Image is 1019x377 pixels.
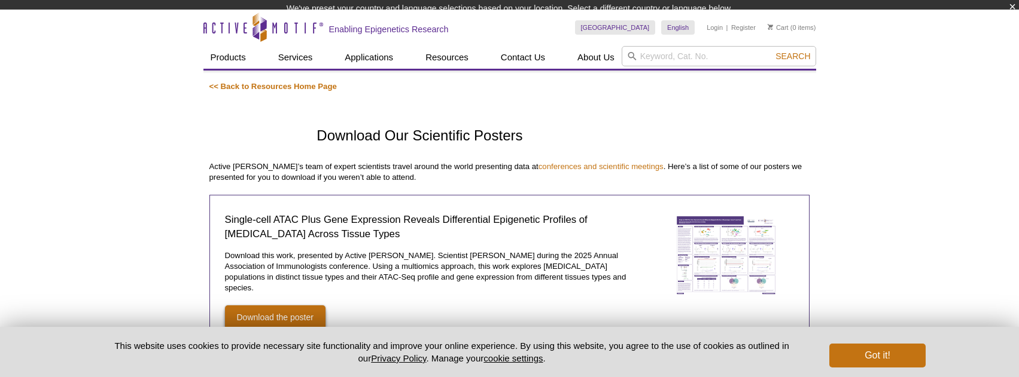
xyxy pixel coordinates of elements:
a: Contact Us [494,46,552,69]
p: Active [PERSON_NAME]’s team of expert scientists travel around the world presenting data at . Her... [209,161,810,183]
img: Single-cell ATAC Plus Gene Expression Reveals Differential Epigenetic Profiles of Macrophages Acr... [666,207,786,304]
a: [GEOGRAPHIC_DATA] [575,20,656,35]
a: Resources [418,46,476,69]
a: Applications [337,46,400,69]
a: conferences and scientific meetings [539,162,664,171]
h2: Single-cell ATAC Plus Gene Expression Reveals Differential Epigenetic Profiles of [MEDICAL_DATA] ... [225,213,644,241]
a: Register [731,23,756,32]
button: cookie settings [483,353,543,363]
a: Services [271,46,320,69]
span: Search [775,51,810,61]
img: Your Cart [768,24,773,30]
a: About Us [570,46,622,69]
a: Privacy Policy [371,353,426,363]
li: (0 items) [768,20,816,35]
h2: Enabling Epigenetics Research [329,24,449,35]
a: Single-cell ATAC Plus Gene Expression Reveals Differential Epigenetic Profiles of Macrophages Acr... [666,207,786,307]
a: Download the poster [225,305,326,329]
li: | [726,20,728,35]
h1: Download Our Scientific Posters [317,128,810,145]
button: Search [772,51,814,62]
a: Products [203,46,253,69]
p: Download this work, presented by Active [PERSON_NAME]. Scientist [PERSON_NAME] during the 2025 An... [225,250,644,293]
a: English [661,20,695,35]
a: Login [707,23,723,32]
p: This website uses cookies to provide necessary site functionality and improve your online experie... [94,339,810,364]
button: Got it! [829,344,925,367]
a: Cart [768,23,789,32]
a: << Back to Resources Home Page [209,82,337,91]
input: Keyword, Cat. No. [622,46,816,66]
